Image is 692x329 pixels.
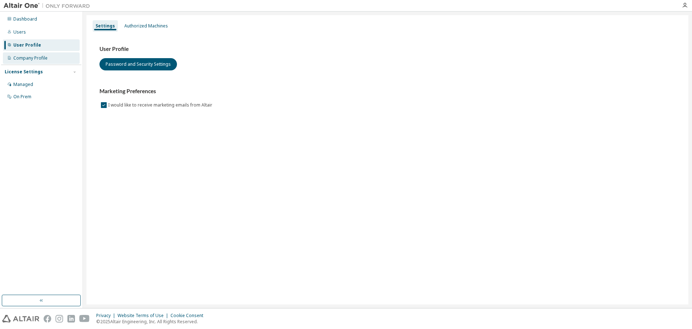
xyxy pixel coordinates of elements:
div: Settings [96,23,115,29]
div: User Profile [13,42,41,48]
img: Altair One [4,2,94,9]
h3: User Profile [99,46,675,53]
div: Users [13,29,26,35]
div: License Settings [5,69,43,75]
div: Cookie Consent [170,313,208,319]
p: © 2025 Altair Engineering, Inc. All Rights Reserved. [96,319,208,325]
div: Website Terms of Use [117,313,170,319]
div: Dashboard [13,16,37,22]
label: I would like to receive marketing emails from Altair [108,101,214,109]
img: facebook.svg [44,315,51,322]
div: Privacy [96,313,117,319]
img: linkedin.svg [67,315,75,322]
img: instagram.svg [56,315,63,322]
h3: Marketing Preferences [99,88,675,95]
div: On Prem [13,94,31,100]
button: Password and Security Settings [99,58,177,70]
div: Company Profile [13,55,48,61]
div: Authorized Machines [124,23,168,29]
img: youtube.svg [79,315,90,322]
img: altair_logo.svg [2,315,39,322]
div: Managed [13,82,33,87]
